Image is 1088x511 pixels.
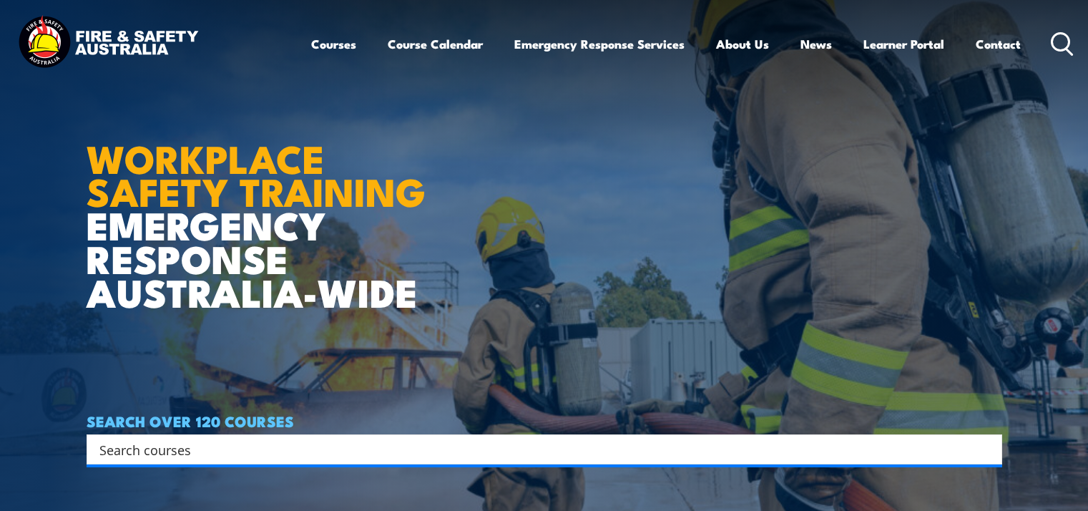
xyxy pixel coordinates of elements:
[102,439,974,459] form: Search form
[514,25,685,63] a: Emergency Response Services
[800,25,832,63] a: News
[311,25,356,63] a: Courses
[977,439,997,459] button: Search magnifier button
[87,127,426,220] strong: WORKPLACE SAFETY TRAINING
[87,413,1002,429] h4: SEARCH OVER 120 COURSES
[863,25,944,63] a: Learner Portal
[87,105,436,308] h1: EMERGENCY RESPONSE AUSTRALIA-WIDE
[976,25,1021,63] a: Contact
[99,439,971,460] input: Search input
[388,25,483,63] a: Course Calendar
[716,25,769,63] a: About Us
